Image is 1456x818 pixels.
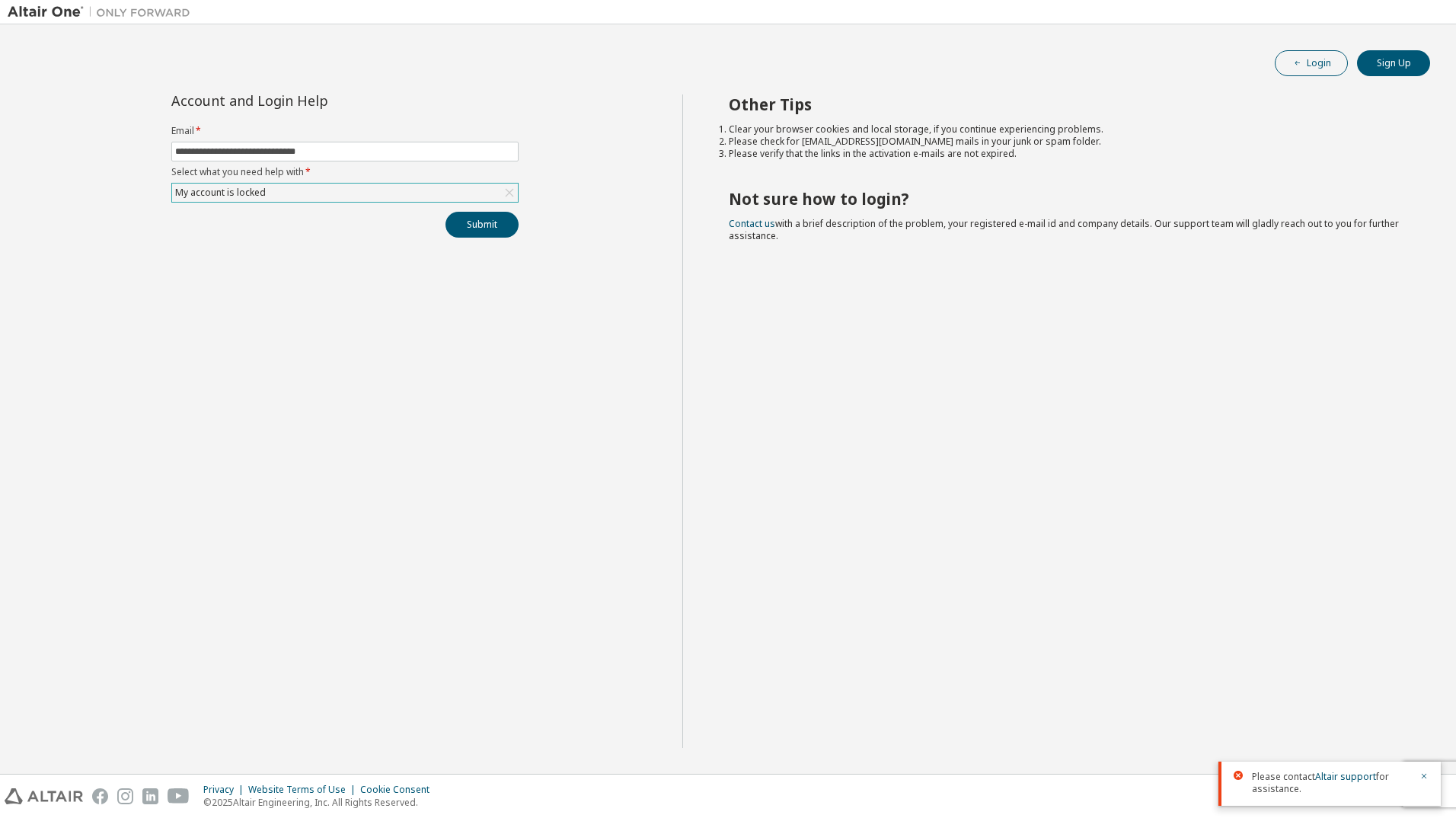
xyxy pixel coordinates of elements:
li: Clear your browser cookies and local storage, if you continue experiencing problems. [729,123,1403,136]
img: youtube.svg [168,788,190,804]
label: Select what you need help with [171,166,519,178]
li: Please check for [EMAIL_ADDRESS][DOMAIN_NAME] mails in your junk or spam folder. [729,136,1403,148]
button: Login [1275,50,1348,76]
h2: Other Tips [729,94,1403,114]
label: Email [171,125,519,137]
img: instagram.svg [117,788,133,804]
div: Cookie Consent [360,784,439,796]
div: My account is locked [173,184,268,201]
img: linkedin.svg [142,788,158,804]
img: facebook.svg [92,788,108,804]
div: Account and Login Help [171,94,449,107]
button: Submit [445,212,519,238]
li: Please verify that the links in the activation e-mails are not expired. [729,148,1403,160]
p: © 2025 Altair Engineering, Inc. All Rights Reserved. [203,796,439,809]
a: Contact us [729,217,775,230]
h2: Not sure how to login? [729,189,1403,209]
a: Altair support [1315,770,1376,783]
span: Please contact for assistance. [1252,771,1410,795]
div: Website Terms of Use [248,784,360,796]
img: altair_logo.svg [5,788,83,804]
span: with a brief description of the problem, your registered e-mail id and company details. Our suppo... [729,217,1399,242]
div: My account is locked [172,184,518,202]
div: Privacy [203,784,248,796]
button: Sign Up [1357,50,1430,76]
img: Altair One [8,5,198,20]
